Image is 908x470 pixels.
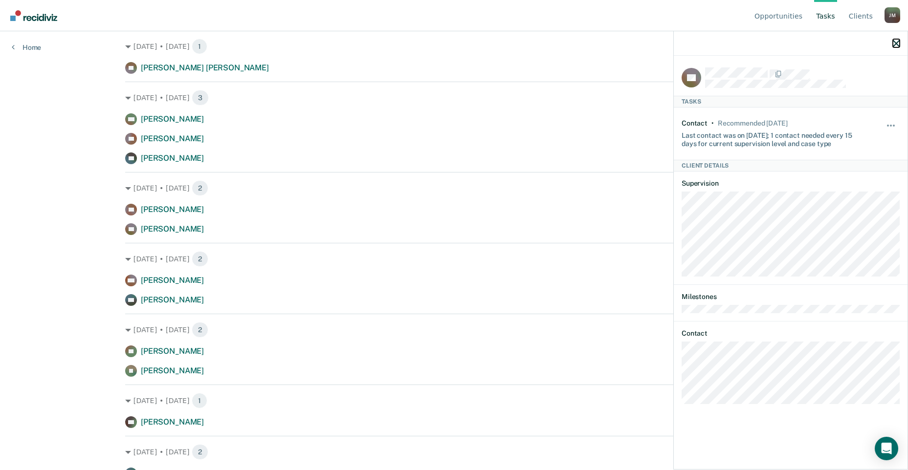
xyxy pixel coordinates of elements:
[192,39,207,54] span: 1
[875,437,898,460] div: Open Intercom Messenger
[125,322,783,338] div: [DATE] • [DATE]
[682,119,708,128] div: Contact
[125,39,783,54] div: [DATE] • [DATE]
[192,251,208,267] span: 2
[141,224,204,234] span: [PERSON_NAME]
[141,346,204,356] span: [PERSON_NAME]
[125,251,783,267] div: [DATE] • [DATE]
[192,322,208,338] span: 2
[682,293,900,301] dt: Milestones
[192,90,209,106] span: 3
[141,63,269,72] span: [PERSON_NAME] [PERSON_NAME]
[125,393,783,408] div: [DATE] • [DATE]
[141,276,204,285] span: [PERSON_NAME]
[141,153,204,163] span: [PERSON_NAME]
[711,119,714,128] div: •
[682,329,900,338] dt: Contact
[10,10,57,21] img: Recidiviz
[885,7,900,23] div: J M
[682,128,864,148] div: Last contact was on [DATE]; 1 contact needed every 15 days for current supervision level and case...
[125,180,783,196] div: [DATE] • [DATE]
[125,90,783,106] div: [DATE] • [DATE]
[674,96,908,107] div: Tasks
[141,295,204,304] span: [PERSON_NAME]
[682,179,900,188] dt: Supervision
[718,119,787,128] div: Recommended in 2 days
[141,417,204,427] span: [PERSON_NAME]
[192,444,208,460] span: 2
[141,134,204,143] span: [PERSON_NAME]
[125,444,783,460] div: [DATE] • [DATE]
[674,160,908,171] div: Client Details
[141,205,204,214] span: [PERSON_NAME]
[192,180,208,196] span: 2
[12,43,41,52] a: Home
[885,7,900,23] button: Profile dropdown button
[141,366,204,375] span: [PERSON_NAME]
[192,393,207,408] span: 1
[141,114,204,124] span: [PERSON_NAME]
